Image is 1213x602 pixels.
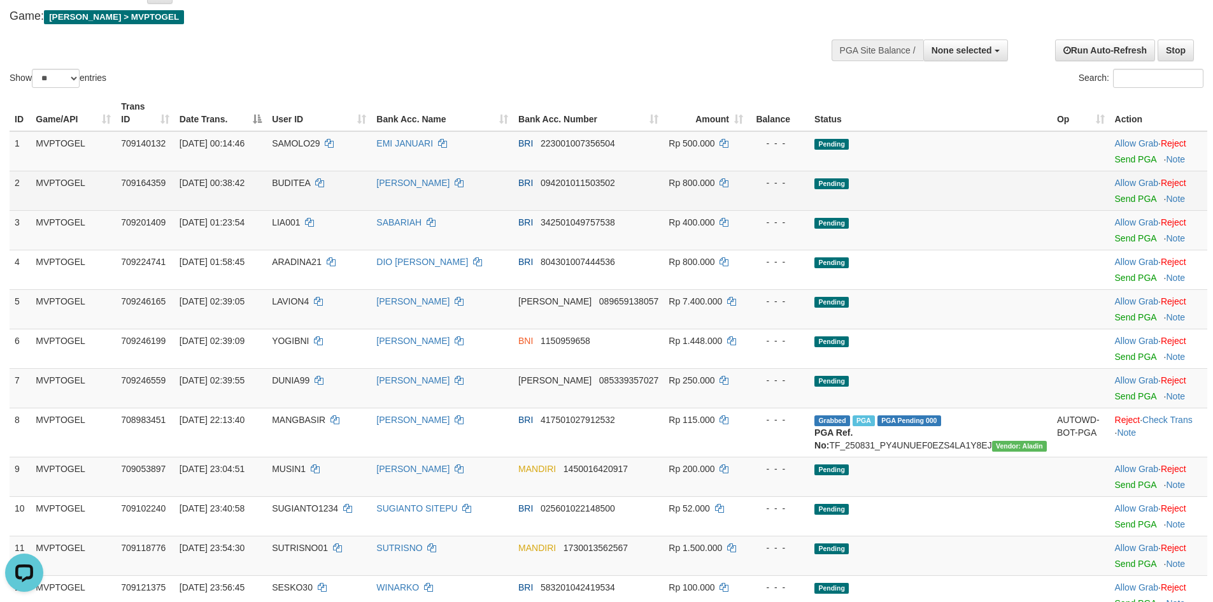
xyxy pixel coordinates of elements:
span: 709053897 [121,464,166,474]
a: Reject [1161,375,1186,385]
span: PGA Pending [877,415,941,426]
a: Run Auto-Refresh [1055,39,1155,61]
span: Pending [814,583,849,594]
span: BRI [518,582,533,592]
a: Send PGA [1115,312,1156,322]
span: · [1115,503,1161,513]
td: 9 [10,457,31,496]
span: [DATE] 22:13:40 [180,415,245,425]
span: Copy 085339357027 to clipboard [599,375,658,385]
div: - - - [753,541,804,554]
a: Send PGA [1115,480,1156,490]
span: LIA001 [272,217,300,227]
span: LAVION4 [272,296,309,306]
a: [PERSON_NAME] [376,415,450,425]
a: [PERSON_NAME] [376,296,450,306]
th: Bank Acc. Name: activate to sort column ascending [371,95,513,131]
th: Balance [748,95,809,131]
td: · [1110,496,1207,536]
a: [PERSON_NAME] [376,375,450,385]
span: · [1115,582,1161,592]
td: MVPTOGEL [31,210,116,250]
span: Copy 342501049757538 to clipboard [541,217,615,227]
button: Open LiveChat chat widget [5,5,43,43]
a: Allow Grab [1115,503,1158,513]
span: Rp 52.000 [669,503,710,513]
div: PGA Site Balance / [832,39,923,61]
span: MANDIRI [518,464,556,474]
span: · [1115,138,1161,148]
div: - - - [753,176,804,189]
span: Pending [814,504,849,515]
span: [DATE] 00:14:46 [180,138,245,148]
span: [DATE] 02:39:55 [180,375,245,385]
span: [DATE] 02:39:09 [180,336,245,346]
span: [PERSON_NAME] [518,375,592,385]
span: BNI [518,336,533,346]
a: Allow Grab [1115,375,1158,385]
span: [DATE] 23:04:51 [180,464,245,474]
a: Note [1166,194,1185,204]
td: 7 [10,368,31,408]
span: Pending [814,257,849,268]
th: Trans ID: activate to sort column ascending [116,95,174,131]
a: Note [1166,352,1185,362]
span: Rp 250.000 [669,375,714,385]
td: 3 [10,210,31,250]
span: Copy 1450016420917 to clipboard [564,464,628,474]
th: Op: activate to sort column ascending [1052,95,1110,131]
span: Copy 025601022148500 to clipboard [541,503,615,513]
span: [DATE] 00:38:42 [180,178,245,188]
div: - - - [753,137,804,150]
a: Note [1166,233,1185,243]
span: · [1115,178,1161,188]
span: 709246165 [121,296,166,306]
td: · [1110,329,1207,368]
span: Copy 804301007444536 to clipboard [541,257,615,267]
td: · [1110,457,1207,496]
span: [DATE] 23:54:30 [180,543,245,553]
a: Stop [1158,39,1194,61]
a: [PERSON_NAME] [376,178,450,188]
span: Vendor URL: https://payment4.1velocity.biz [992,441,1047,452]
a: SUGIANTO SITEPU [376,503,457,513]
span: MANDIRI [518,543,556,553]
th: Status [809,95,1052,131]
span: 709246559 [121,375,166,385]
span: [DATE] 01:23:54 [180,217,245,227]
a: Reject [1161,178,1186,188]
a: Reject [1161,217,1186,227]
span: BRI [518,217,533,227]
span: Pending [814,464,849,475]
span: BRI [518,257,533,267]
a: WINARKO [376,582,419,592]
label: Show entries [10,69,106,88]
a: Note [1166,312,1185,322]
span: BRI [518,415,533,425]
span: [DATE] 23:40:58 [180,503,245,513]
a: Allow Grab [1115,582,1158,592]
a: Note [1166,559,1185,569]
a: Allow Grab [1115,543,1158,553]
span: DUNIA99 [272,375,309,385]
td: 6 [10,329,31,368]
td: · [1110,368,1207,408]
span: Marked by azaren [853,415,875,426]
a: Reject [1161,543,1186,553]
span: Pending [814,297,849,308]
span: ARADINA21 [272,257,322,267]
a: Reject [1115,415,1140,425]
span: Rp 1.448.000 [669,336,722,346]
span: Pending [814,376,849,387]
th: User ID: activate to sort column ascending [267,95,371,131]
a: DIO [PERSON_NAME] [376,257,468,267]
span: 709121375 [121,582,166,592]
span: 709140132 [121,138,166,148]
td: 1 [10,131,31,171]
span: · [1115,543,1161,553]
a: Allow Grab [1115,336,1158,346]
a: Send PGA [1115,273,1156,283]
td: AUTOWD-BOT-PGA [1052,408,1110,457]
span: YOGIBNI [272,336,309,346]
th: ID [10,95,31,131]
